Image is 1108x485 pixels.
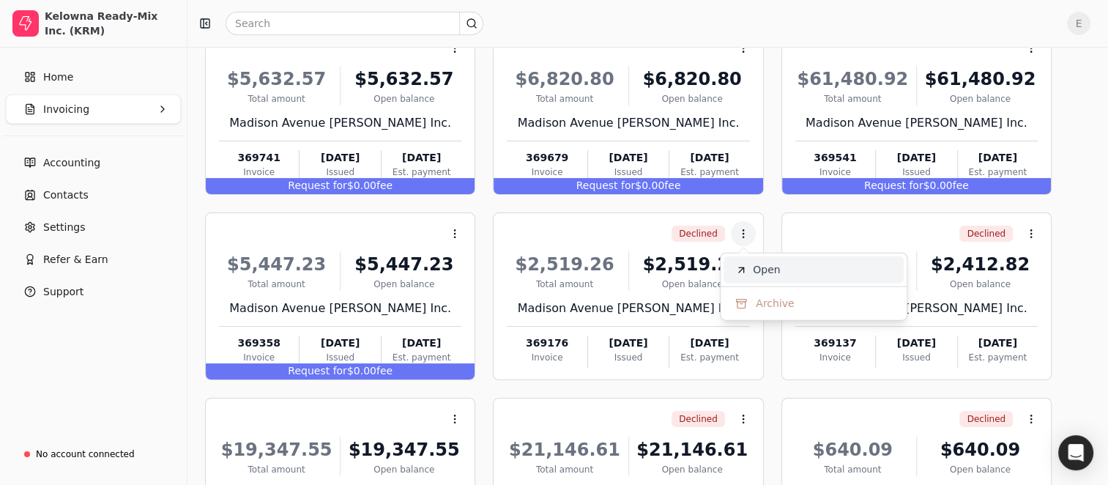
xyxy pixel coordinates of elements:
[382,150,461,166] div: [DATE]
[6,95,181,124] button: Invoicing
[876,166,956,179] div: Issued
[958,336,1038,351] div: [DATE]
[669,166,749,179] div: Est. payment
[953,179,969,191] span: fee
[300,351,380,364] div: Issued
[382,351,461,364] div: Est. payment
[635,437,750,463] div: $21,146.61
[588,166,669,179] div: Issued
[346,463,461,476] div: Open balance
[300,336,380,351] div: [DATE]
[795,92,910,105] div: Total amount
[6,277,181,306] button: Support
[795,336,875,351] div: 369137
[6,180,181,210] a: Contacts
[1058,435,1093,470] div: Open Intercom Messenger
[864,179,923,191] span: Request for
[219,278,334,291] div: Total amount
[300,150,380,166] div: [DATE]
[43,155,100,171] span: Accounting
[288,179,347,191] span: Request for
[219,463,334,476] div: Total amount
[219,300,461,317] div: Madison Avenue [PERSON_NAME] Inc.
[346,251,461,278] div: $5,447.23
[507,300,749,317] div: Madison Avenue [PERSON_NAME] Inc.
[782,178,1051,194] div: $0.00
[219,336,299,351] div: 369358
[635,66,750,92] div: $6,820.80
[219,114,461,132] div: Madison Avenue [PERSON_NAME] Inc.
[795,300,1038,317] div: Madison Avenue [PERSON_NAME] Inc.
[300,166,380,179] div: Issued
[6,148,181,177] a: Accounting
[669,336,749,351] div: [DATE]
[664,179,680,191] span: fee
[958,166,1038,179] div: Est. payment
[576,179,636,191] span: Request for
[1067,12,1090,35] button: E
[795,351,875,364] div: Invoice
[795,463,910,476] div: Total amount
[967,227,1005,240] span: Declined
[219,437,334,463] div: $19,347.55
[219,251,334,278] div: $5,447.23
[6,62,181,92] a: Home
[876,336,956,351] div: [DATE]
[507,66,622,92] div: $6,820.80
[635,92,750,105] div: Open balance
[507,150,587,166] div: 369679
[43,252,108,267] span: Refer & Earn
[923,278,1038,291] div: Open balance
[795,66,910,92] div: $61,480.92
[507,336,587,351] div: 369176
[206,178,475,194] div: $0.00
[588,351,669,364] div: Issued
[635,251,750,278] div: $2,519.26
[507,437,622,463] div: $21,146.61
[679,227,718,240] span: Declined
[219,150,299,166] div: 369741
[507,166,587,179] div: Invoice
[958,150,1038,166] div: [DATE]
[795,166,875,179] div: Invoice
[795,251,910,278] div: $2,412.82
[923,66,1038,92] div: $61,480.92
[43,102,89,117] span: Invoicing
[679,412,718,426] span: Declined
[36,448,135,461] div: No account connected
[507,251,622,278] div: $2,519.26
[635,278,750,291] div: Open balance
[382,166,461,179] div: Est. payment
[376,179,393,191] span: fee
[507,114,749,132] div: Madison Avenue [PERSON_NAME] Inc.
[876,351,956,364] div: Issued
[346,278,461,291] div: Open balance
[346,66,461,92] div: $5,632.57
[219,66,334,92] div: $5,632.57
[958,351,1038,364] div: Est. payment
[756,296,794,311] span: Archive
[923,463,1038,476] div: Open balance
[494,178,762,194] div: $0.00
[967,412,1005,426] span: Declined
[923,251,1038,278] div: $2,412.82
[43,70,73,85] span: Home
[876,150,956,166] div: [DATE]
[588,150,669,166] div: [DATE]
[6,441,181,467] a: No account connected
[45,9,174,38] div: Kelowna Ready-Mix Inc. (KRM)
[219,351,299,364] div: Invoice
[923,437,1038,463] div: $640.09
[6,212,181,242] a: Settings
[43,188,89,203] span: Contacts
[219,166,299,179] div: Invoice
[226,12,483,35] input: Search
[346,92,461,105] div: Open balance
[795,150,875,166] div: 369541
[507,92,622,105] div: Total amount
[635,463,750,476] div: Open balance
[669,150,749,166] div: [DATE]
[507,278,622,291] div: Total amount
[206,363,475,380] div: $0.00
[507,351,587,364] div: Invoice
